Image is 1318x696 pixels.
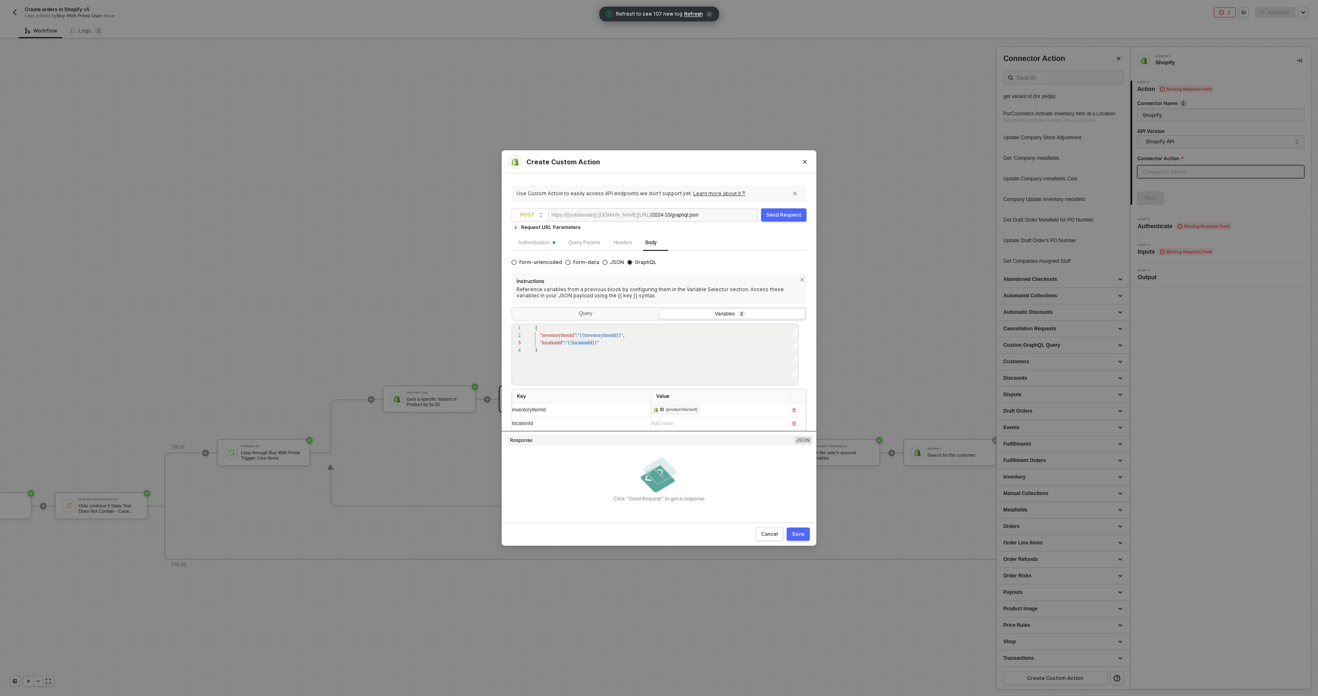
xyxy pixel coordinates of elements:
[645,240,657,245] span: Body
[564,340,565,346] span: :
[761,208,806,222] button: Send Request
[793,150,816,173] button: Close
[792,531,804,537] div: Save
[766,212,802,218] div: Send Request
[795,437,811,444] span: JSON
[653,407,658,412] img: fieldIcon
[511,158,519,166] img: integration-icon
[632,259,657,266] span: GraphQL
[516,278,797,286] span: Instructions
[508,332,521,339] div: 2
[518,239,555,247] div: Authentication
[576,332,577,338] span: :
[535,325,537,331] span: {
[535,347,537,353] span: }
[516,190,789,197] div: Use Custom Action to easily access API endpoints we don’t support yet.
[623,332,624,338] span: ,
[787,528,810,541] button: Save
[651,389,790,404] th: Value
[512,420,533,426] span: locationId
[552,209,651,221] div: https://{{subdomain}}.[DOMAIN_NAME][URL]
[638,455,680,496] img: empty-state-send-request
[577,332,623,338] span: "{{inventoryItemId}}"
[520,209,543,221] span: POST
[613,240,632,245] span: Headers
[568,240,600,245] span: Query Params
[706,11,713,17] span: icon-close
[510,437,533,444] div: Response
[512,389,651,404] th: Key
[756,528,783,541] button: Cancel
[517,220,585,235] div: Request URL Parameters
[540,332,576,338] span: "inventoryItemId"
[540,340,564,346] span: "locationId"
[693,190,745,196] a: Learn more about it↗
[513,309,658,320] div: Query
[570,259,599,266] span: form-data
[665,311,798,318] div: Variables
[508,324,521,332] div: 1
[508,339,521,346] div: 3
[505,496,813,502] div: Click ”Send Request” to get a response
[761,531,778,537] div: Cancel
[508,346,521,354] div: 4
[666,406,697,413] div: (productVariant)
[792,191,797,196] span: icon-close
[684,11,703,17] span: Refresh
[516,286,802,299] div: Reference variables from a previous block by configuring them in the Variable Selector section. A...
[800,277,806,282] span: icon-close
[741,312,743,316] span: 2
[516,259,562,266] span: form-urlencoded
[660,406,664,413] div: ID
[606,10,612,17] span: icon-exclamation
[651,209,701,222] div: /2024-10/graphql.json
[738,311,745,317] sup: 2
[512,407,546,413] span: inventoryItemId
[616,10,682,18] span: Refresh to see 107 new log
[512,227,519,230] span: icon-arrow-right
[608,259,624,266] span: JSON
[508,155,810,168] div: Create Custom Action
[566,340,599,346] span: "{{locationId}}"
